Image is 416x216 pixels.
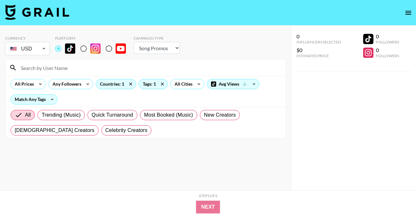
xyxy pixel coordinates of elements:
[90,43,101,54] img: Instagram
[15,127,94,134] span: [DEMOGRAPHIC_DATA] Creators
[297,47,341,53] div: $0
[196,201,220,213] button: Next
[144,111,193,119] span: Most Booked (Music)
[384,184,408,208] iframe: Drift Widget Chat Controller
[134,36,180,41] div: Campaign Type
[297,33,341,40] div: 0
[65,43,75,54] img: TikTok
[171,79,194,89] div: All Cities
[96,79,136,89] div: Countries: 1
[11,79,35,89] div: All Prices
[55,36,131,41] div: Platform
[297,53,341,58] div: Estimated Price
[42,111,81,119] span: Trending (Music)
[105,127,148,134] span: Celebrity Creators
[17,63,282,73] input: Search by User Name
[6,43,49,54] div: USD
[116,43,126,54] img: YouTube
[92,111,133,119] span: Quick Turnaround
[204,111,236,119] span: New Creators
[49,79,83,89] div: Any Followers
[5,36,50,41] div: Currency
[207,79,259,89] div: Avg Views
[25,111,31,119] span: All
[376,53,399,58] div: Followers
[297,40,341,44] div: Influencers Selected
[139,79,167,89] div: Tags: 1
[376,40,399,44] div: Followers
[376,47,399,53] div: 0
[199,193,217,198] div: Step 1 of 2
[376,33,399,40] div: 0
[5,4,69,20] img: Grail Talent
[402,6,415,19] button: open drawer
[11,95,57,104] div: Match Any Tags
